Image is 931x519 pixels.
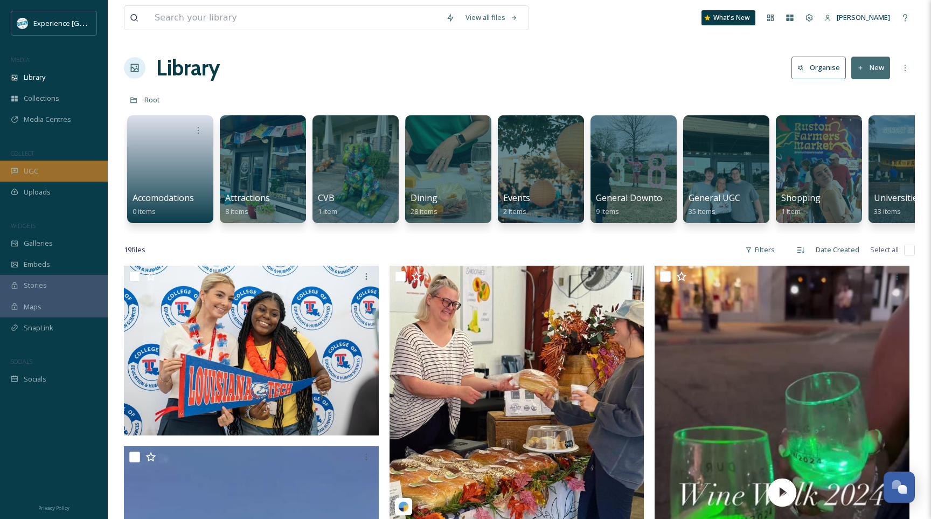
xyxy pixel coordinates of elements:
span: General Downtown [596,192,674,204]
a: Shopping1 item [781,193,821,216]
a: CVB1 item [318,193,337,216]
a: Root [144,93,160,106]
button: Organise [791,57,846,79]
span: Library [24,72,45,82]
a: What's New [701,10,755,25]
span: CVB [318,192,335,204]
span: 1 item [781,206,801,216]
span: Dining [411,192,437,204]
span: Shopping [781,192,821,204]
a: General UGC35 items [689,193,740,216]
span: 33 items [874,206,901,216]
button: New [851,57,890,79]
span: 28 items [411,206,437,216]
span: Collections [24,93,59,103]
input: Search your library [149,6,441,30]
div: Filters [740,239,780,260]
a: [PERSON_NAME] [819,7,895,28]
a: General Downtown9 items [596,193,674,216]
span: Events [503,192,530,204]
img: snapsea-logo.png [398,501,409,512]
span: Attractions [225,192,270,204]
a: View all files [460,7,523,28]
span: 2 items [503,206,526,216]
span: 0 items [133,206,156,216]
span: 9 items [596,206,619,216]
span: Embeds [24,259,50,269]
span: 35 items [689,206,715,216]
span: Root [144,95,160,105]
a: Dining28 items [411,193,437,216]
span: Socials [24,374,46,384]
img: 24IZHUKKFBA4HCESFN4PRDEIEY.avif [17,18,28,29]
span: SnapLink [24,323,53,333]
span: WIDGETS [11,222,36,230]
a: Privacy Policy [38,501,70,514]
span: Maps [24,302,41,312]
a: Attractions8 items [225,193,270,216]
span: SOCIALS [11,357,32,365]
span: MEDIA [11,56,30,64]
img: 240610-CEHS-Social-38.jpg [124,266,379,436]
span: General UGC [689,192,740,204]
span: UGC [24,166,38,176]
span: COLLECT [11,149,34,157]
span: 8 items [225,206,248,216]
span: Privacy Policy [38,504,70,511]
span: Accomodations [133,192,194,204]
button: Open Chat [884,472,915,503]
span: 1 item [318,206,337,216]
a: Events2 items [503,193,530,216]
div: Date Created [810,239,865,260]
a: Accomodations0 items [133,193,194,216]
a: Universities33 items [874,193,922,216]
span: Select all [870,245,899,255]
a: Organise [791,57,851,79]
span: Stories [24,280,47,290]
span: Uploads [24,187,51,197]
span: Media Centres [24,114,71,124]
span: Experience [GEOGRAPHIC_DATA] [33,18,140,28]
span: Galleries [24,238,53,248]
a: Library [156,52,220,84]
span: 19 file s [124,245,145,255]
span: Universities [874,192,922,204]
span: [PERSON_NAME] [837,12,890,22]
